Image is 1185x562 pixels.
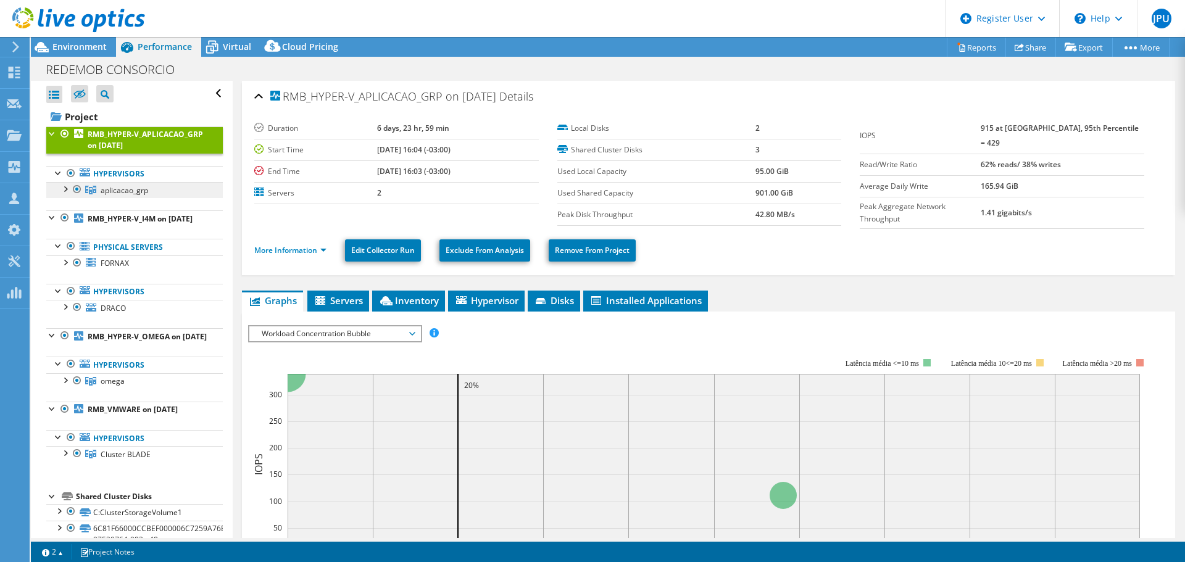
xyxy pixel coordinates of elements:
a: aplicacao_grp [46,182,223,198]
label: Shared Cluster Disks [557,144,756,156]
tspan: Latência média <=10 ms [846,359,919,368]
span: Environment [52,41,107,52]
b: RMB_VMWARE on [DATE] [88,404,178,415]
text: 300 [269,389,282,400]
span: Performance [138,41,192,52]
a: Reports [947,38,1006,57]
b: [DATE] 16:03 (-03:00) [377,166,451,176]
span: Graphs [248,294,297,307]
b: [DATE] 16:04 (-03:00) [377,144,451,155]
text: 200 [269,442,282,453]
a: Exclude From Analysis [439,239,530,262]
a: C:ClusterStorageVolume1 [46,504,223,520]
a: More [1112,38,1170,57]
span: Workload Concentration Bubble [256,326,414,341]
a: Project Notes [71,544,143,560]
span: omega [101,376,125,386]
text: IOPS [252,453,265,475]
b: 62% reads/ 38% writes [981,159,1061,170]
a: More Information [254,245,326,255]
span: Cloud Pricing [282,41,338,52]
a: Edit Collector Run [345,239,421,262]
a: Cluster BLADE [46,446,223,462]
a: 2 [33,544,72,560]
a: Hypervisors [46,284,223,300]
a: Hypervisors [46,166,223,182]
a: Hypervisors [46,430,223,446]
b: 95.00 GiB [755,166,789,176]
a: Export [1055,38,1113,57]
text: Latência média >20 ms [1063,359,1133,368]
text: 50 [273,523,282,533]
label: IOPS [860,130,980,142]
span: aplicacao_grp [101,185,148,196]
h1: REDEMOB CONSORCIO [40,63,194,76]
a: Project [46,107,223,126]
span: Cluster BLADE [101,449,151,460]
text: 150 [269,469,282,479]
label: Peak Disk Throughput [557,209,756,221]
a: Remove From Project [549,239,636,262]
span: Inventory [378,294,439,307]
span: Servers [314,294,363,307]
b: RMB_HYPER-V_APLICACAO_GRP on [DATE] [88,129,203,151]
b: 915 at [GEOGRAPHIC_DATA], 95th Percentile = 429 [981,123,1139,148]
span: FORNAX [101,258,129,268]
a: RMB_HYPER-V_OMEGA on [DATE] [46,328,223,344]
span: DRACO [101,303,126,313]
span: Virtual [223,41,251,52]
text: 20% [464,380,479,391]
text: 250 [269,416,282,426]
a: RMB_HYPER-V_APLICACAO_GRP on [DATE] [46,126,223,154]
label: Used Local Capacity [557,165,756,178]
tspan: Latência média 10<=20 ms [951,359,1032,368]
b: RMB_HYPER-V_OMEGA on [DATE] [88,331,207,342]
a: DRACO [46,300,223,316]
a: RMB_HYPER-V_I4M on [DATE] [46,210,223,226]
a: FORNAX [46,255,223,271]
label: Average Daily Write [860,180,980,192]
label: Servers [254,187,376,199]
a: Physical Servers [46,239,223,255]
div: Shared Cluster Disks [76,489,223,504]
a: RMB_VMWARE on [DATE] [46,402,223,418]
b: 3 [755,144,760,155]
label: Read/Write Ratio [860,159,980,171]
label: End Time [254,165,376,178]
a: 6C81F66000CCBEF000006C7259A76E50-97530764-983c-48e [46,521,223,548]
b: RMB_HYPER-V_I4M on [DATE] [88,213,193,224]
b: 901.00 GiB [755,188,793,198]
label: Duration [254,122,376,134]
span: Hypervisor [454,294,518,307]
b: 2 [377,188,381,198]
span: RMB_HYPER-V_APLICACAO_GRP on [DATE] [270,91,496,103]
svg: \n [1075,13,1086,24]
b: 1.41 gigabits/s [981,207,1032,218]
label: Used Shared Capacity [557,187,756,199]
a: omega [46,373,223,389]
b: 42.80 MB/s [755,209,795,220]
b: 6 days, 23 hr, 59 min [377,123,449,133]
label: Start Time [254,144,376,156]
span: JPU [1152,9,1171,28]
a: Hypervisors [46,357,223,373]
b: 165.94 GiB [981,181,1018,191]
span: Installed Applications [589,294,702,307]
a: Share [1005,38,1056,57]
label: Peak Aggregate Network Throughput [860,200,980,225]
span: Details [499,89,533,104]
label: Local Disks [557,122,756,134]
b: 2 [755,123,760,133]
span: Disks [534,294,574,307]
text: 100 [269,496,282,506]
